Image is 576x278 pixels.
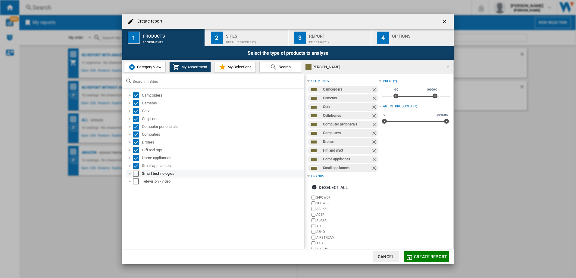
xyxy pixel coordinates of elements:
div: Default profile (2) [226,38,285,44]
ng-md-icon: Remove [371,130,378,137]
button: getI18NText('BUTTONS.CLOSE_DIALOG') [439,15,451,27]
div: segments [311,79,329,84]
div: Price Matrix [309,38,368,44]
ng-md-icon: Remove [371,156,378,164]
div: Television - video [142,178,303,184]
md-checkbox: Select [133,147,142,153]
div: Options [392,31,451,38]
ng-md-icon: Remove [371,95,378,103]
div: Drones [142,139,303,145]
button: 1 Products 10 segments [122,29,205,46]
span: My Assortment [180,65,207,69]
md-checkbox: Select [133,92,142,98]
ng-md-icon: Remove [371,122,378,129]
span: 10000€ [425,87,438,92]
md-checkbox: Select [133,171,142,177]
ng-md-icon: Remove [371,113,378,120]
button: Cancel [373,251,399,262]
md-checkbox: Select [133,108,142,114]
button: 2 Sites Default profile (2) [205,29,288,46]
div: Home appliances [323,156,371,163]
label: ACER [316,212,379,217]
div: [PERSON_NAME] [305,63,441,71]
input: brand.name [311,241,315,245]
label: 2POWER [316,201,379,205]
input: brand.name [311,207,315,211]
label: AENO [316,230,379,234]
div: 4 [377,32,389,44]
div: Hifi and mp3 [323,147,371,154]
button: Deselect all [310,182,350,193]
div: Deselect all [311,182,348,193]
span: Search [277,65,291,69]
label: AEG [316,224,379,228]
input: brand.name [311,224,315,228]
div: Computer peripherals [323,121,371,128]
md-checkbox: Select [133,100,142,106]
button: Create report [404,251,449,262]
label: AARKE [316,207,379,211]
div: Cameras [142,100,303,106]
button: My Assortment [169,62,211,73]
div: Smart technologies [142,171,303,177]
label: 2-POWER [316,195,379,200]
div: Age of products [383,104,412,109]
input: brand.name [311,230,315,234]
input: brand.name [311,196,315,199]
div: Brands [311,174,324,179]
input: brand.name [311,247,315,251]
ng-md-icon: getI18NText('BUTTONS.CLOSE_DIALOG') [442,18,449,26]
span: 0 [383,113,386,117]
span: 0€ [393,87,399,92]
input: brand.name [311,236,315,239]
md-checkbox: Select [133,178,142,184]
div: Sites [226,31,285,38]
button: My Selections [214,62,256,73]
div: Camcorders [142,92,303,98]
div: 2 [211,32,223,44]
input: brand.name [311,201,315,205]
md-checkbox: Select [133,116,142,122]
span: My Selections [226,65,252,69]
div: Cctv [323,103,371,111]
md-checkbox: Select [133,139,142,145]
span: Create report [414,254,447,259]
ng-md-icon: Remove [371,139,378,146]
div: Small appliances [323,164,371,172]
ng-md-icon: Remove [371,104,378,111]
div: Price [383,79,392,84]
button: Category View [124,62,166,73]
div: Small appliances [142,163,303,169]
md-checkbox: Select [133,131,142,137]
div: Home appliances [142,155,303,161]
span: 30 years [436,113,449,117]
label: AIRSTREAM [316,235,379,240]
div: 1 [128,32,140,44]
ng-md-icon: Remove [371,165,378,172]
md-checkbox: Select [133,163,142,169]
md-checkbox: Select [133,124,142,130]
div: Report [309,31,368,38]
img: wiser-icon-blue.png [128,63,136,71]
input: Search in Sites [133,79,301,84]
div: Cellphones [323,112,371,119]
div: Cellphones [142,116,303,122]
label: ALOGIC [316,247,379,251]
span: Category View [136,65,161,69]
label: AKG [316,241,379,246]
input: brand.name [311,218,315,222]
div: Computer peripherals [142,124,303,130]
div: Hifi and mp3 [142,147,303,153]
h4: Create report [134,18,162,24]
div: Drones [323,138,371,146]
div: 10 segments [143,38,202,44]
input: brand.name [311,213,315,217]
div: Products [143,31,202,38]
div: Computers [323,129,371,137]
div: Select the type of products to analyse [122,46,454,60]
div: Cctv [142,108,303,114]
ng-md-icon: Remove [371,87,378,94]
div: Camcorders [323,86,371,93]
ng-md-icon: Remove [371,148,378,155]
md-checkbox: Select [133,155,142,161]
